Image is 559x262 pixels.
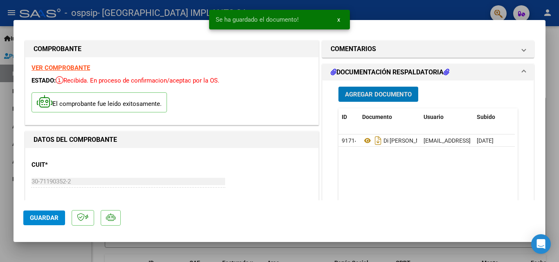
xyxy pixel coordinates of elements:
p: CUIT [32,160,116,170]
span: ESTADO: [32,77,56,84]
span: Recibida. En proceso de confirmacion/aceptac por la OS. [56,77,219,84]
strong: COMPROBANTE [34,45,81,53]
button: x [331,12,347,27]
span: Agregar Documento [345,91,412,98]
i: Descargar documento [373,134,383,147]
strong: DATOS DEL COMPROBANTE [34,136,117,143]
datatable-header-cell: Usuario [420,108,473,126]
datatable-header-cell: Documento [359,108,420,126]
span: 91714 [342,137,358,144]
div: Open Intercom Messenger [531,234,551,254]
span: x [337,16,340,23]
span: Subido [477,114,495,120]
span: Di [PERSON_NAME] [362,137,433,144]
button: Guardar [23,210,65,225]
datatable-header-cell: Subido [473,108,514,126]
mat-expansion-panel-header: DOCUMENTACIÓN RESPALDATORIA [322,64,534,81]
datatable-header-cell: Acción [514,108,555,126]
span: Guardar [30,214,59,222]
button: Agregar Documento [338,87,418,102]
span: [DATE] [477,137,494,144]
mat-expansion-panel-header: COMENTARIOS [322,41,534,57]
a: VER COMPROBANTE [32,64,90,72]
span: Se ha guardado el documento! [216,16,299,24]
span: Documento [362,114,392,120]
h1: DOCUMENTACIÓN RESPALDATORIA [331,67,449,77]
span: ID [342,114,347,120]
h1: COMENTARIOS [331,44,376,54]
datatable-header-cell: ID [338,108,359,126]
div: DOCUMENTACIÓN RESPALDATORIA [322,81,534,250]
span: Usuario [424,114,444,120]
p: El comprobante fue leído exitosamente. [32,92,167,112]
